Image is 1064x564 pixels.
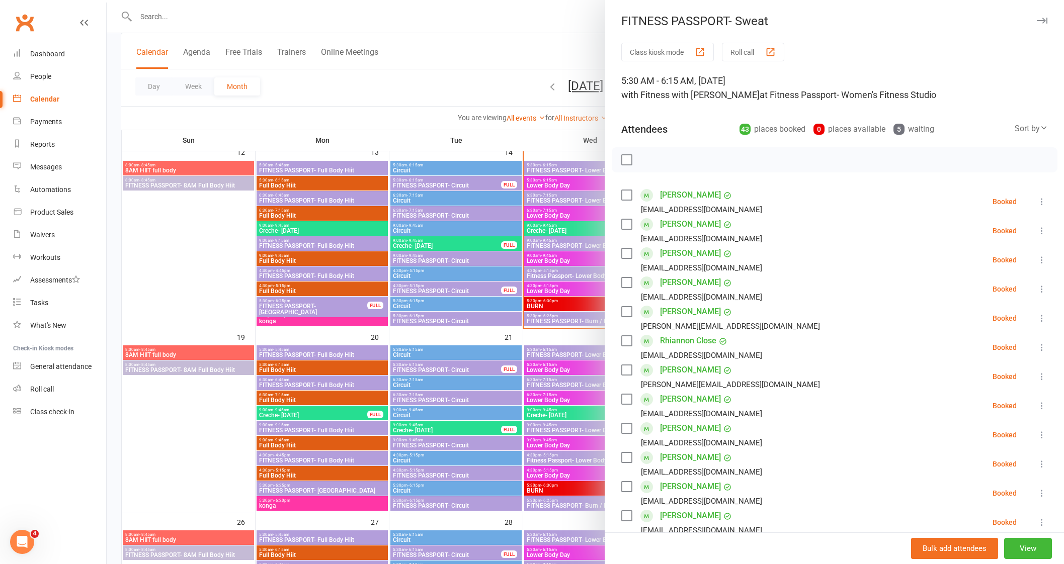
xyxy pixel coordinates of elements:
div: Booked [993,373,1017,380]
a: [PERSON_NAME] [660,304,721,320]
div: Booked [993,490,1017,497]
a: Payments [13,111,106,133]
div: [EMAIL_ADDRESS][DOMAIN_NAME] [641,524,762,537]
div: Booked [993,315,1017,322]
a: [PERSON_NAME] [660,449,721,465]
div: 0 [813,124,825,135]
div: [EMAIL_ADDRESS][DOMAIN_NAME] [641,349,762,362]
div: places available [813,122,885,136]
span: with Fitness with [PERSON_NAME] [621,89,760,100]
a: Automations [13,178,106,201]
div: 5:30 AM - 6:15 AM, [DATE] [621,74,1048,102]
div: [EMAIL_ADDRESS][DOMAIN_NAME] [641,232,762,245]
div: Payments [30,118,62,126]
a: Reports [13,133,106,156]
div: [EMAIL_ADDRESS][DOMAIN_NAME] [641,495,762,508]
div: Attendees [621,122,668,136]
div: Workouts [30,253,60,261]
a: Messages [13,156,106,178]
div: 43 [740,124,751,135]
div: [EMAIL_ADDRESS][DOMAIN_NAME] [641,203,762,216]
a: Clubworx [12,10,37,35]
a: Rhiannon Close [660,333,716,349]
a: What's New [13,314,106,337]
div: 5 [893,124,905,135]
div: General attendance [30,362,92,370]
div: Booked [993,344,1017,351]
iframe: Intercom live chat [10,530,34,554]
a: [PERSON_NAME] [660,187,721,203]
div: Booked [993,519,1017,526]
div: Booked [993,227,1017,234]
button: Class kiosk mode [621,43,714,61]
a: General attendance kiosk mode [13,355,106,378]
a: People [13,65,106,88]
div: [EMAIL_ADDRESS][DOMAIN_NAME] [641,261,762,274]
div: waiting [893,122,934,136]
a: [PERSON_NAME] [660,420,721,436]
a: [PERSON_NAME] [660,216,721,232]
a: Roll call [13,378,106,401]
a: Workouts [13,246,106,269]
a: Dashboard [13,43,106,65]
a: [PERSON_NAME] [660,508,721,524]
div: What's New [30,321,66,329]
a: [PERSON_NAME] [660,479,721,495]
div: [EMAIL_ADDRESS][DOMAIN_NAME] [641,291,762,304]
button: View [1004,538,1052,559]
a: [PERSON_NAME] [660,245,721,261]
div: Booked [993,256,1017,263]
div: Booked [993,431,1017,438]
a: Waivers [13,224,106,246]
div: Messages [30,163,62,171]
div: Booked [993,460,1017,467]
div: places booked [740,122,805,136]
div: Waivers [30,231,55,239]
div: Roll call [30,385,54,393]
div: Assessments [30,276,80,284]
a: Product Sales [13,201,106,224]
div: [EMAIL_ADDRESS][DOMAIN_NAME] [641,436,762,449]
span: at Fitness Passport- Women's Fitness Studio [760,89,936,100]
div: People [30,72,51,80]
div: Booked [993,286,1017,293]
div: Calendar [30,95,59,103]
div: [EMAIL_ADDRESS][DOMAIN_NAME] [641,465,762,479]
a: Class kiosk mode [13,401,106,423]
button: Bulk add attendees [911,538,998,559]
div: Class check-in [30,408,74,416]
div: Booked [993,402,1017,409]
div: Automations [30,185,71,194]
div: Product Sales [30,208,73,216]
span: 4 [31,530,39,538]
a: [PERSON_NAME] [660,274,721,291]
a: Tasks [13,292,106,314]
div: [PERSON_NAME][EMAIL_ADDRESS][DOMAIN_NAME] [641,378,820,391]
div: [EMAIL_ADDRESS][DOMAIN_NAME] [641,407,762,420]
div: FITNESS PASSPORT- Sweat [605,14,1064,28]
a: Calendar [13,88,106,111]
div: [PERSON_NAME][EMAIL_ADDRESS][DOMAIN_NAME] [641,320,820,333]
div: Sort by [1015,122,1048,135]
div: Booked [993,198,1017,205]
a: [PERSON_NAME] [660,362,721,378]
button: Roll call [722,43,784,61]
div: Dashboard [30,50,65,58]
a: Assessments [13,269,106,292]
a: [PERSON_NAME] [660,391,721,407]
div: Reports [30,140,55,148]
div: Tasks [30,299,48,307]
